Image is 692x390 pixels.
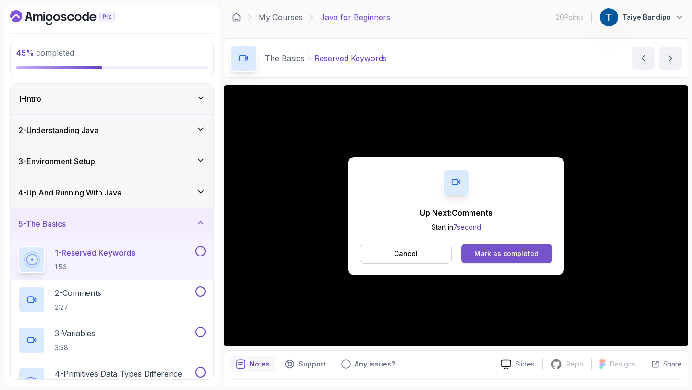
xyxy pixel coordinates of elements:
a: My Courses [259,12,303,23]
h3: 2 - Understanding Java [18,124,99,136]
p: Cancel [394,249,418,258]
button: next content [659,47,682,70]
button: Feedback button [335,356,401,372]
button: Share [643,359,682,369]
button: 1-Intro [11,84,213,114]
h3: 3 - Environment Setup [18,156,95,167]
button: notes button [230,356,275,372]
span: 45 % [16,48,34,58]
p: 1 - Reserved Keywords [55,247,135,258]
h3: 4 - Up And Running With Java [18,187,122,198]
button: Support button [279,356,332,372]
p: Repo [566,359,583,369]
button: 5-The Basics [11,208,213,239]
button: 3-Variables3:58 [18,327,206,353]
p: 1:56 [55,262,135,272]
button: 2-Understanding Java [11,115,213,146]
img: user profile image [600,8,618,26]
h3: 1 - Intro [18,93,41,105]
p: Slides [515,359,534,369]
button: 2-Comments2:27 [18,286,206,313]
p: The Basics [265,52,305,64]
p: 4 - Primitives Data Types Difference [55,368,182,379]
p: Share [663,359,682,369]
p: Start in [420,222,493,232]
p: Reserved Keywords [314,52,387,64]
p: 2:27 [55,303,101,312]
a: Dashboard [232,12,241,22]
button: 3-Environment Setup [11,146,213,177]
p: Designs [610,359,635,369]
span: 7 second [453,223,481,231]
span: completed [16,48,74,58]
p: Taiye Bandipo [622,12,671,22]
div: Mark as completed [474,249,539,258]
button: 4-Up And Running With Java [11,177,213,208]
p: 3 - Variables [55,328,95,339]
a: Dashboard [10,10,137,25]
button: user profile imageTaiye Bandipo [599,8,684,27]
button: 1-Reserved Keywords1:56 [18,246,206,273]
p: Any issues? [355,359,395,369]
iframe: 1 - Reserved Keywords [224,85,688,346]
button: previous content [632,47,655,70]
button: Cancel [360,244,452,264]
p: Notes [249,359,270,369]
p: 20 Points [556,12,583,22]
p: Up Next: Comments [420,207,493,219]
a: Slides [493,359,542,369]
p: 3:58 [55,343,95,353]
h3: 5 - The Basics [18,218,66,230]
p: Java for Beginners [320,12,390,23]
button: Mark as completed [461,244,552,263]
p: 2 - Comments [55,287,101,299]
p: Support [298,359,326,369]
